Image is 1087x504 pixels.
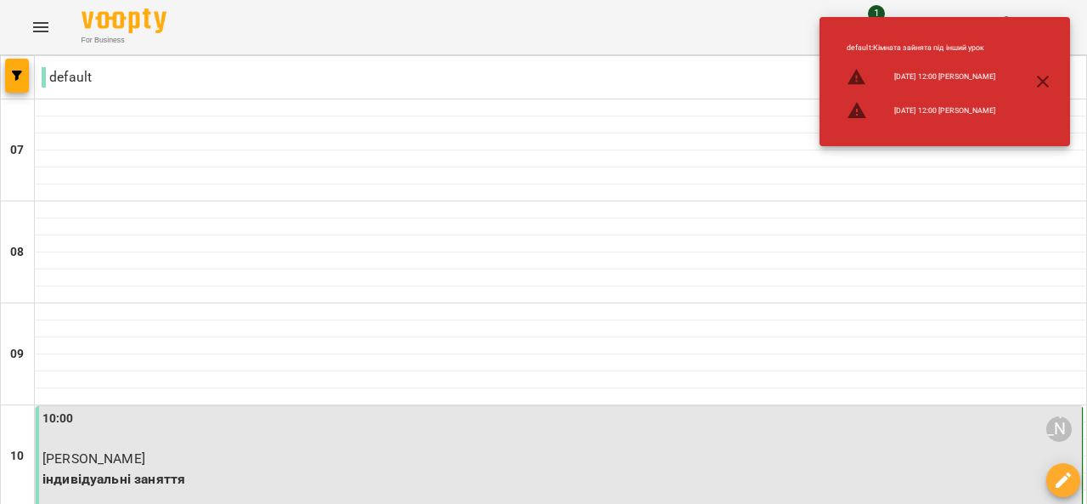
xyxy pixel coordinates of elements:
h6: 07 [10,141,24,160]
p: індивідуальні заняття [42,469,1079,490]
p: default [42,67,92,88]
span: [PERSON_NAME] [42,450,145,467]
img: Voopty Logo [82,8,166,33]
h6: 10 [10,447,24,466]
li: [DATE] 12:00 [PERSON_NAME] [833,60,1009,94]
h6: 08 [10,243,24,262]
div: Никифорова Катерина Сергіївна [1046,416,1072,442]
label: 10:00 [42,410,74,428]
span: 1 [868,5,885,22]
span: For Business [82,35,166,46]
h6: 09 [10,345,24,364]
button: Menu [20,7,61,48]
li: [DATE] 12:00 [PERSON_NAME] [833,93,1009,127]
li: default : Кімната зайнята під інший урок [833,36,1009,60]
